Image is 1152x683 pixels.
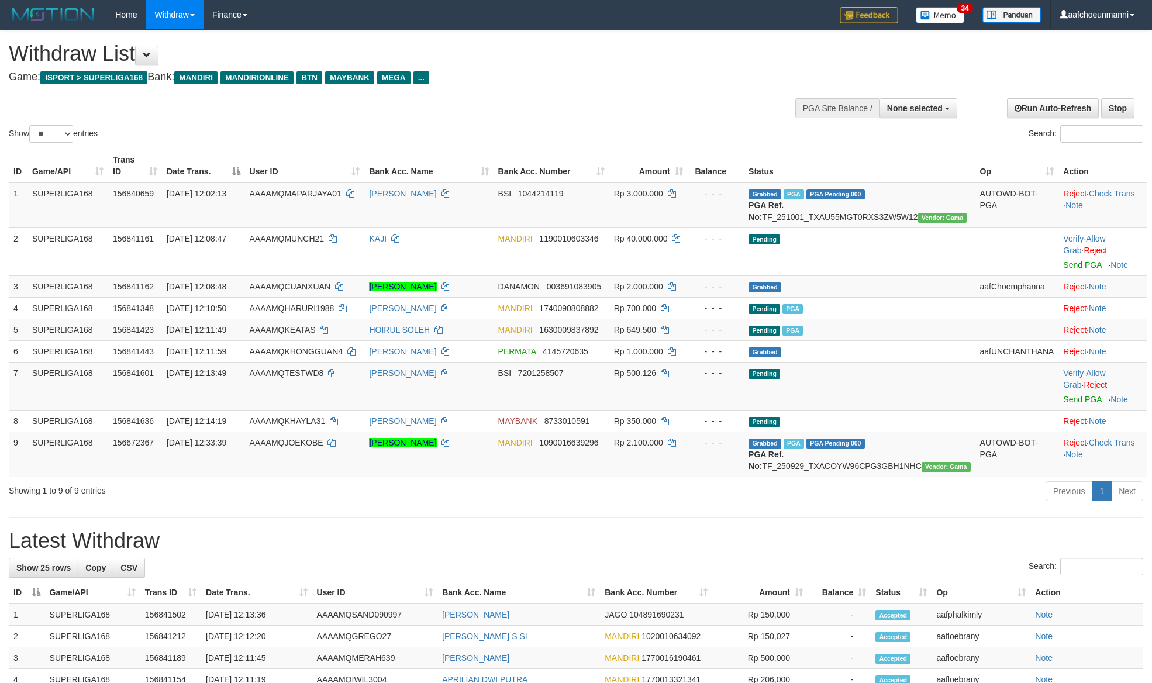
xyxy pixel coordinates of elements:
td: 1 [9,182,27,228]
a: Reject [1063,303,1087,313]
a: KAJI [369,234,387,243]
span: [DATE] 12:33:39 [167,438,226,447]
span: MAYBANK [498,416,537,426]
span: Rp 350.000 [614,416,656,426]
span: Rp 40.000.000 [614,234,668,243]
span: AAAAMQHARURI1988 [250,303,334,313]
span: AAAAMQCUANXUAN [250,282,330,291]
td: SUPERLIGA168 [27,275,108,297]
th: Date Trans.: activate to sort column ascending [201,582,312,603]
td: 156841189 [140,647,201,669]
td: [DATE] 12:11:45 [201,647,312,669]
span: [DATE] 12:02:13 [167,189,226,198]
td: aafUNCHANTHANA [975,340,1059,362]
a: Reject [1084,246,1107,255]
span: Grabbed [749,347,781,357]
td: SUPERLIGA168 [27,432,108,477]
span: Accepted [875,654,910,664]
span: PGA Pending [806,439,865,449]
span: Rp 649.500 [614,325,656,334]
td: 1 [9,603,45,626]
th: Action [1058,149,1147,182]
a: Check Trans [1089,189,1135,198]
td: 6 [9,340,27,362]
span: AAAAMQKHONGGUAN4 [250,347,343,356]
a: Allow Grab [1063,368,1105,389]
td: SUPERLIGA168 [27,297,108,319]
td: aafloebrany [932,647,1030,669]
div: - - - [692,281,739,292]
a: [PERSON_NAME] S SI [442,632,527,641]
a: Note [1089,282,1106,291]
span: None selected [887,104,943,113]
td: SUPERLIGA168 [27,227,108,275]
td: SUPERLIGA168 [27,340,108,362]
span: Copy 1044214119 to clipboard [518,189,564,198]
th: Op: activate to sort column ascending [975,149,1059,182]
span: Marked by aafsengchandara [784,439,804,449]
td: Rp 500,000 [712,647,808,669]
div: - - - [692,233,739,244]
span: Grabbed [749,439,781,449]
div: PGA Site Balance / [795,98,879,118]
a: [PERSON_NAME] [369,347,436,356]
span: Rp 1.000.000 [614,347,663,356]
h1: Withdraw List [9,42,756,65]
td: AUTOWD-BOT-PGA [975,432,1059,477]
a: Note [1089,303,1106,313]
th: ID [9,149,27,182]
a: Stop [1101,98,1134,118]
th: Amount: activate to sort column ascending [609,149,688,182]
td: AAAAMQSAND090997 [312,603,438,626]
td: · [1058,410,1147,432]
span: Marked by aafsoycanthlai [784,189,804,199]
td: · · [1058,182,1147,228]
th: Bank Acc. Name: activate to sort column ascending [364,149,493,182]
span: CSV [120,563,137,572]
th: Game/API: activate to sort column ascending [45,582,140,603]
th: ID: activate to sort column descending [9,582,45,603]
span: Pending [749,417,780,427]
td: Rp 150,000 [712,603,808,626]
span: DANAMON [498,282,540,291]
label: Search: [1029,125,1143,143]
span: MANDIRI [605,653,639,663]
span: AAAAMQKHAYLA31 [250,416,326,426]
td: SUPERLIGA168 [45,647,140,669]
span: 156841348 [113,303,154,313]
a: Send PGA [1063,260,1101,270]
th: Balance [688,149,744,182]
th: Game/API: activate to sort column ascending [27,149,108,182]
a: Note [1065,450,1083,459]
th: Amount: activate to sort column ascending [712,582,808,603]
td: 156841212 [140,626,201,647]
td: AUTOWD-BOT-PGA [975,182,1059,228]
a: Reject [1063,416,1087,426]
a: [PERSON_NAME] [369,189,436,198]
span: Copy 8733010591 to clipboard [544,416,590,426]
span: AAAAMQKEATAS [250,325,316,334]
span: Rp 3.000.000 [614,189,663,198]
span: BTN [296,71,322,84]
span: Accepted [875,610,910,620]
td: 156841502 [140,603,201,626]
a: Note [1089,325,1106,334]
td: [DATE] 12:12:20 [201,626,312,647]
a: Check Trans [1089,438,1135,447]
td: 3 [9,275,27,297]
span: · [1063,234,1105,255]
th: Bank Acc. Number: activate to sort column ascending [494,149,609,182]
span: Marked by aafsoycanthlai [782,304,803,314]
a: Note [1110,395,1128,404]
span: Pending [749,234,780,244]
span: Copy 4145720635 to clipboard [543,347,588,356]
th: Bank Acc. Name: activate to sort column ascending [437,582,600,603]
a: [PERSON_NAME] [442,653,509,663]
span: Pending [749,304,780,314]
span: AAAAMQTESTWD8 [250,368,324,378]
th: User ID: activate to sort column ascending [312,582,438,603]
span: Copy 1190010603346 to clipboard [539,234,598,243]
span: Grabbed [749,189,781,199]
span: MANDIRI [605,632,639,641]
span: Copy 1090016639296 to clipboard [539,438,598,447]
